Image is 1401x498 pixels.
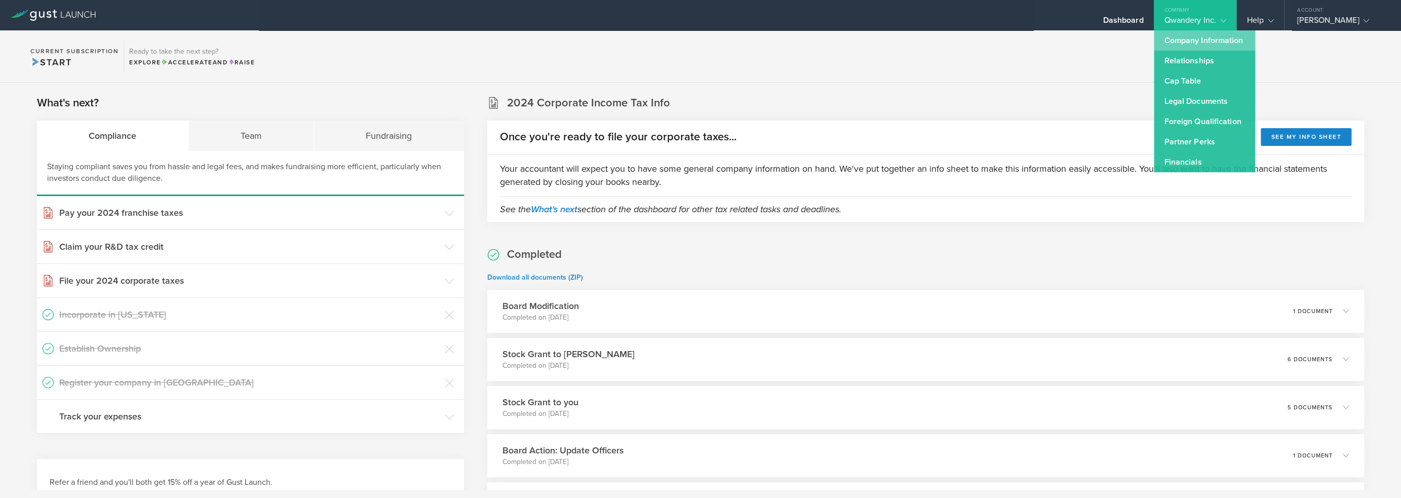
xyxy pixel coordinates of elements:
p: 6 documents [1288,357,1333,362]
a: Download all documents (ZIP) [487,273,583,282]
p: 1 document [1293,309,1333,314]
div: Ready to take the next step?ExploreAccelerateandRaise [124,41,260,72]
div: Qwandery Inc. [1164,15,1226,30]
h3: Board Action: Update Officers [502,444,624,457]
h3: Register your company in [GEOGRAPHIC_DATA] [59,376,440,389]
span: Raise [228,59,255,66]
p: 1 document [1293,453,1333,458]
h3: Claim your R&D tax credit [59,240,440,253]
p: Completed on [DATE] [502,313,579,323]
div: [PERSON_NAME] [1297,15,1383,30]
h3: Track your expenses [59,410,440,423]
h2: What's next? [37,96,99,110]
div: Team [189,121,315,151]
p: Your accountant will expect you to have some general company information on hand. We've put toget... [500,162,1351,188]
p: Completed on [DATE] [502,361,635,371]
p: 5 documents [1288,405,1333,410]
h3: Refer a friend and you'll both get 15% off a year of Gust Launch. [50,477,451,488]
h2: 2024 Corporate Income Tax Info [507,96,670,110]
div: Staying compliant saves you from hassle and legal fees, and makes fundraising more efficient, par... [37,151,464,196]
p: Completed on [DATE] [502,457,624,467]
h3: File your 2024 corporate taxes [59,274,440,287]
h3: Establish Ownership [59,342,440,355]
h2: Once you're ready to file your corporate taxes... [500,130,736,144]
span: and [161,59,228,66]
span: Accelerate [161,59,213,66]
h2: Completed [507,247,562,262]
div: Compliance [37,121,189,151]
em: See the section of the dashboard for other tax related tasks and deadlines. [500,204,841,215]
div: Dashboard [1103,15,1143,30]
h3: Incorporate in [US_STATE] [59,308,440,321]
div: Fundraising [314,121,464,151]
a: What's next [531,204,577,215]
div: Help [1247,15,1274,30]
h3: Pay your 2024 franchise taxes [59,206,440,219]
div: Explore [129,58,255,67]
h3: Stock Grant to [PERSON_NAME] [502,348,635,361]
button: See my info sheet [1261,128,1351,146]
h2: Current Subscription [30,48,119,54]
h3: Ready to take the next step? [129,48,255,55]
h3: Board Modification [502,299,579,313]
h3: Stock Grant to you [502,396,578,409]
span: Start [30,57,71,68]
p: Completed on [DATE] [502,409,578,419]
